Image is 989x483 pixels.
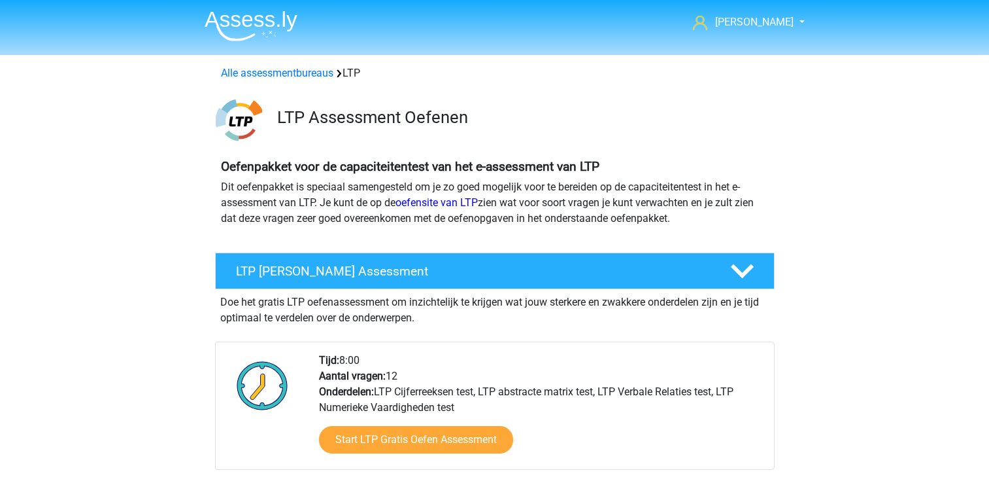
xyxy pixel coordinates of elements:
div: 8:00 12 LTP Cijferreeksen test, LTP abstracte matrix test, LTP Verbale Relaties test, LTP Numerie... [309,353,773,469]
b: Onderdelen: [319,385,374,398]
b: Tijd: [319,354,339,367]
img: Assessly [205,10,297,41]
img: Klok [229,353,295,418]
a: Alle assessmentbureaus [221,67,333,79]
a: [PERSON_NAME] [688,14,795,30]
h4: LTP [PERSON_NAME] Assessment [236,264,709,279]
h3: LTP Assessment Oefenen [277,107,764,128]
div: LTP [216,65,774,81]
b: Oefenpakket voor de capaciteitentest van het e-assessment van LTP [221,159,599,174]
span: [PERSON_NAME] [715,16,794,28]
b: Aantal vragen: [319,370,386,382]
img: ltp.png [216,97,262,143]
a: LTP [PERSON_NAME] Assessment [210,253,780,289]
p: Dit oefenpakket is speciaal samengesteld om je zo goed mogelijk voor te bereiden op de capaciteit... [221,179,769,226]
div: Doe het gratis LTP oefenassessment om inzichtelijk te krijgen wat jouw sterkere en zwakkere onder... [215,289,775,326]
a: oefensite van LTP [395,196,478,209]
a: Start LTP Gratis Oefen Assessment [319,426,513,454]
